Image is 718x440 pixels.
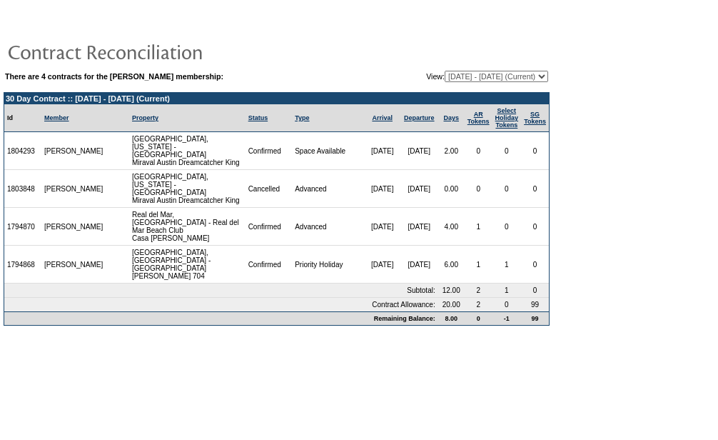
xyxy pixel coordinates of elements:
[492,298,522,311] td: 0
[129,132,246,170] td: [GEOGRAPHIC_DATA], [US_STATE] - [GEOGRAPHIC_DATA] Miraval Austin Dreamcatcher King
[354,71,548,82] td: View:
[521,132,549,170] td: 0
[438,298,465,311] td: 20.00
[292,170,364,208] td: Advanced
[465,311,492,325] td: 0
[443,114,459,121] a: Days
[372,114,393,121] a: Arrival
[4,208,41,246] td: 1794870
[438,284,465,298] td: 12.00
[467,111,490,125] a: ARTokens
[521,170,549,208] td: 0
[4,104,41,132] td: Id
[295,114,309,121] a: Type
[129,246,246,284] td: [GEOGRAPHIC_DATA], [GEOGRAPHIC_DATA] - [GEOGRAPHIC_DATA] [PERSON_NAME] 704
[41,246,106,284] td: [PERSON_NAME]
[492,132,522,170] td: 0
[492,208,522,246] td: 0
[364,170,400,208] td: [DATE]
[292,132,364,170] td: Space Available
[246,208,293,246] td: Confirmed
[129,208,246,246] td: Real del Mar, [GEOGRAPHIC_DATA] - Real del Mar Beach Club Casa [PERSON_NAME]
[438,246,465,284] td: 6.00
[438,170,465,208] td: 0.00
[404,114,435,121] a: Departure
[521,208,549,246] td: 0
[248,114,268,121] a: Status
[4,298,438,311] td: Contract Allowance:
[524,111,546,125] a: SGTokens
[492,311,522,325] td: -1
[465,246,492,284] td: 1
[246,132,293,170] td: Confirmed
[364,208,400,246] td: [DATE]
[41,132,106,170] td: [PERSON_NAME]
[4,311,438,325] td: Remaining Balance:
[364,132,400,170] td: [DATE]
[521,298,549,311] td: 99
[41,170,106,208] td: [PERSON_NAME]
[400,170,438,208] td: [DATE]
[4,93,549,104] td: 30 Day Contract :: [DATE] - [DATE] (Current)
[400,208,438,246] td: [DATE]
[438,208,465,246] td: 4.00
[364,246,400,284] td: [DATE]
[495,107,519,129] a: Select HolidayTokens
[492,246,522,284] td: 1
[7,37,293,66] img: pgTtlContractReconciliation.gif
[465,208,492,246] td: 1
[292,246,364,284] td: Priority Holiday
[400,132,438,170] td: [DATE]
[4,132,41,170] td: 1804293
[4,170,41,208] td: 1803848
[465,132,492,170] td: 0
[246,246,293,284] td: Confirmed
[5,72,223,81] b: There are 4 contracts for the [PERSON_NAME] membership:
[465,284,492,298] td: 2
[292,208,364,246] td: Advanced
[246,170,293,208] td: Cancelled
[438,132,465,170] td: 2.00
[129,170,246,208] td: [GEOGRAPHIC_DATA], [US_STATE] - [GEOGRAPHIC_DATA] Miraval Austin Dreamcatcher King
[465,170,492,208] td: 0
[521,246,549,284] td: 0
[4,284,438,298] td: Subtotal:
[465,298,492,311] td: 2
[44,114,69,121] a: Member
[521,284,549,298] td: 0
[132,114,158,121] a: Property
[4,246,41,284] td: 1794868
[521,311,549,325] td: 99
[41,208,106,246] td: [PERSON_NAME]
[492,284,522,298] td: 1
[492,170,522,208] td: 0
[438,311,465,325] td: 8.00
[400,246,438,284] td: [DATE]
